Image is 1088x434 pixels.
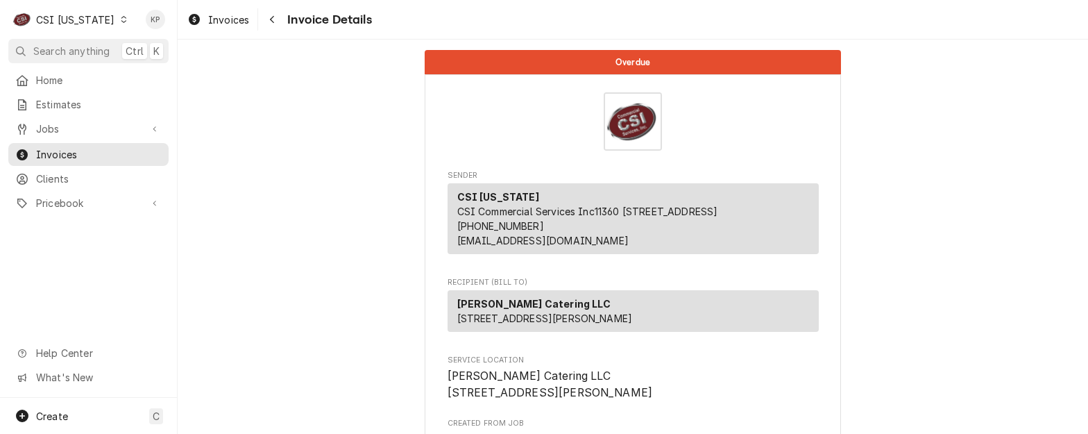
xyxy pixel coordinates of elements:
span: Invoices [208,12,249,27]
a: Go to Pricebook [8,192,169,215]
div: Recipient (Bill To) [448,290,819,332]
div: KP [146,10,165,29]
span: Home [36,73,162,87]
span: Ctrl [126,44,144,58]
a: Home [8,69,169,92]
span: Jobs [36,122,141,136]
div: CSI Kentucky's Avatar [12,10,32,29]
span: Recipient (Bill To) [448,277,819,288]
a: [EMAIL_ADDRESS][DOMAIN_NAME] [457,235,629,247]
a: Estimates [8,93,169,116]
span: CSI Commercial Services Inc11360 [STREET_ADDRESS] [457,206,718,217]
strong: [PERSON_NAME] Catering LLC [457,298,611,310]
span: Estimates [36,97,162,112]
span: [STREET_ADDRESS][PERSON_NAME] [457,312,633,324]
button: Search anythingCtrlK [8,39,169,63]
span: Clients [36,172,162,186]
span: Sender [448,170,819,181]
img: Logo [604,92,662,151]
a: Go to Help Center [8,342,169,365]
button: Navigate back [261,8,283,31]
div: Invoice Recipient [448,277,819,338]
a: [PHONE_NUMBER] [457,220,544,232]
a: Go to What's New [8,366,169,389]
div: Recipient (Bill To) [448,290,819,337]
span: C [153,409,160,424]
div: Invoice Sender [448,170,819,260]
strong: CSI [US_STATE] [457,191,539,203]
span: Service Location [448,368,819,401]
span: Pricebook [36,196,141,210]
a: Invoices [8,143,169,166]
span: Invoices [36,147,162,162]
a: Invoices [182,8,255,31]
span: Overdue [615,58,650,67]
a: Go to Jobs [8,117,169,140]
div: Status [425,50,841,74]
span: Search anything [33,44,110,58]
span: Invoice Details [283,10,371,29]
span: Service Location [448,355,819,366]
div: Sender [448,183,819,254]
span: [PERSON_NAME] Catering LLC [STREET_ADDRESS][PERSON_NAME] [448,369,653,399]
a: Clients [8,167,169,190]
div: Service Location [448,355,819,401]
span: Help Center [36,346,160,360]
span: K [153,44,160,58]
span: Created From Job [448,418,819,429]
div: CSI [US_STATE] [36,12,114,27]
span: What's New [36,370,160,385]
div: Kym Parson's Avatar [146,10,165,29]
span: Create [36,410,68,422]
div: Sender [448,183,819,260]
div: C [12,10,32,29]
